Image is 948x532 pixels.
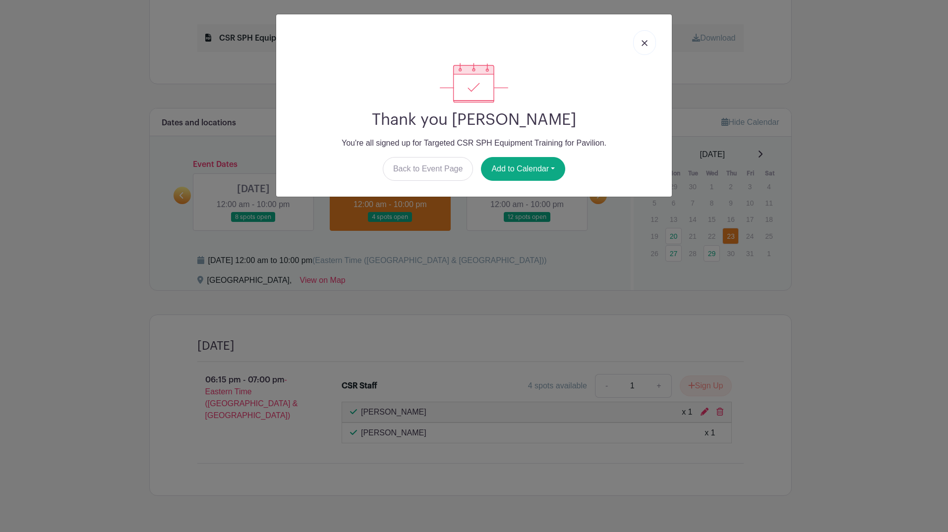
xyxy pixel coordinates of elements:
[440,63,508,103] img: signup_complete-c468d5dda3e2740ee63a24cb0ba0d3ce5d8a4ecd24259e683200fb1569d990c8.svg
[642,40,648,46] img: close_button-5f87c8562297e5c2d7936805f587ecaba9071eb48480494691a3f1689db116b3.svg
[383,157,474,181] a: Back to Event Page
[284,110,664,129] h2: Thank you [PERSON_NAME]
[481,157,565,181] button: Add to Calendar
[284,137,664,149] p: You're all signed up for Targeted CSR SPH Equipment Training for Pavilion.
